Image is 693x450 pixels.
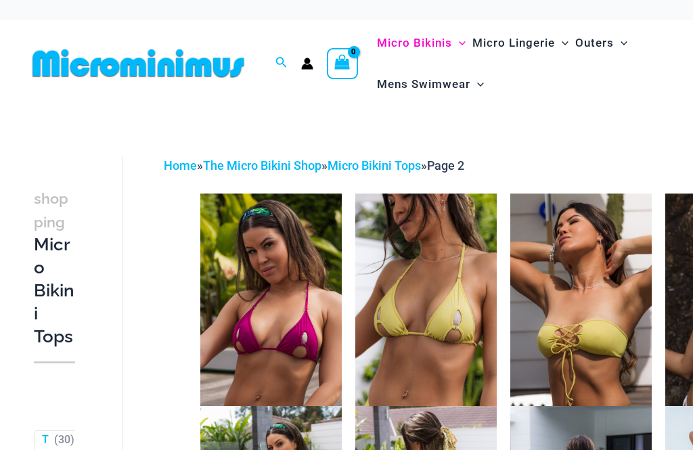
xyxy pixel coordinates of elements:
[275,55,288,72] a: Search icon link
[203,158,321,173] a: The Micro Bikini Shop
[34,187,75,348] h3: Micro Bikini Tops
[200,194,342,406] img: Breakwater Berry Pink 3153 Tri 01
[58,433,70,446] span: 30
[34,190,68,231] span: shopping
[374,64,487,105] a: Mens SwimwearMenu ToggleMenu Toggle
[572,22,631,64] a: OutersMenu ToggleMenu Toggle
[164,158,197,173] a: Home
[377,67,470,102] span: Mens Swimwear
[472,26,555,60] span: Micro Lingerie
[575,26,614,60] span: Outers
[452,26,466,60] span: Menu Toggle
[470,67,484,102] span: Menu Toggle
[510,194,652,406] img: Breakwater Lemon Yellow 341 halter 01
[301,58,313,70] a: Account icon link
[469,22,572,64] a: Micro LingerieMenu ToggleMenu Toggle
[614,26,627,60] span: Menu Toggle
[328,158,421,173] a: Micro Bikini Tops
[164,158,464,173] span: » » »
[372,20,666,107] nav: Site Navigation
[355,194,497,406] img: Breakwater Lemon Yellow 3153 Tri Top 01
[555,26,568,60] span: Menu Toggle
[427,158,464,173] span: Page 2
[377,26,452,60] span: Micro Bikinis
[27,48,250,78] img: MM SHOP LOGO FLAT
[327,48,358,79] a: View Shopping Cart, empty
[374,22,469,64] a: Micro BikinisMenu ToggleMenu Toggle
